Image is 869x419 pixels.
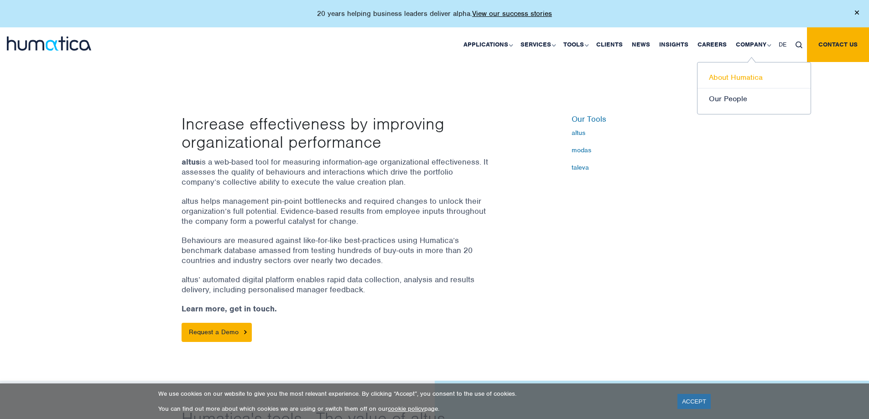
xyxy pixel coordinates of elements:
[182,196,492,226] p: altus helps management pin-point bottlenecks and required changes to unlock their organization’s ...
[516,27,559,62] a: Services
[655,27,693,62] a: Insights
[731,27,774,62] a: Company
[774,27,791,62] a: DE
[182,235,492,265] p: Behaviours are measured against like-for-like best-practices using Humatica’s benchmark database ...
[158,390,666,398] p: We use cookies on our website to give you the most relevant experience. By clicking “Accept”, you...
[182,323,252,342] a: Request a Demo
[677,394,711,409] a: ACCEPT
[697,67,811,88] a: About Humatica
[796,41,802,48] img: search_icon
[388,405,424,413] a: cookie policy
[459,27,516,62] a: Applications
[182,157,492,187] p: is a web-based tool for measuring information-age organizational effectiveness. It assesses the q...
[182,157,200,167] strong: altus
[807,27,869,62] a: Contact us
[592,27,627,62] a: Clients
[182,114,515,151] p: Increase effectiveness by improving organizational performance
[572,164,688,171] a: taleva
[572,129,688,136] a: altus
[572,114,688,124] h6: Our Tools
[158,405,666,413] p: You can find out more about which cookies we are using or switch them off on our page.
[779,41,786,48] span: DE
[572,146,688,154] a: modas
[7,36,91,51] img: logo
[182,304,277,314] strong: Learn more, get in touch.
[317,9,552,18] p: 20 years helping business leaders deliver alpha.
[697,88,811,109] a: Our People
[244,330,247,334] img: arrowicon
[472,9,552,18] a: View our success stories
[627,27,655,62] a: News
[693,27,731,62] a: Careers
[182,274,492,295] p: altus’ automated digital platform enables rapid data collection, analysis and results delivery, i...
[559,27,592,62] a: Tools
